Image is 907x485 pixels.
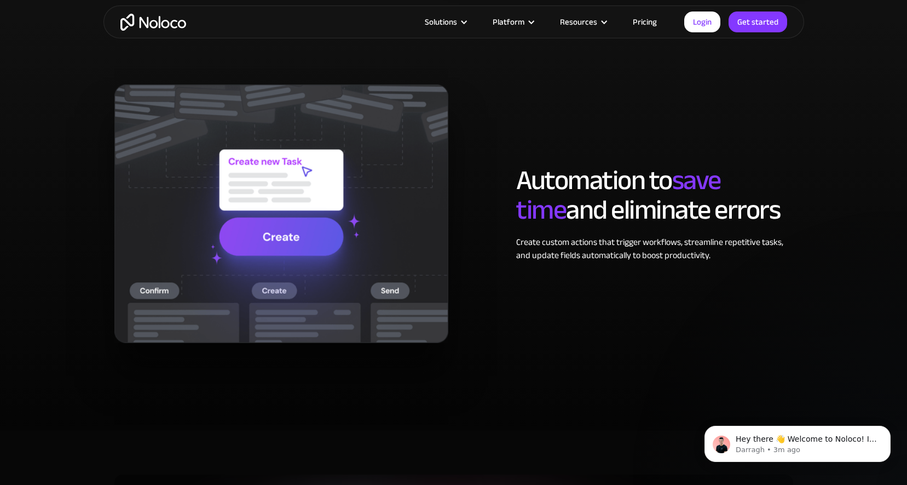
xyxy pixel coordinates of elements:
a: Get started [729,12,787,32]
div: Create custom actions that trigger workflows, streamline repetitive tasks, and update fields auto... [516,236,793,262]
div: Solutions [411,15,479,29]
h2: Automation to and eliminate errors [516,166,793,225]
div: Platform [479,15,546,29]
iframe: Intercom notifications message [688,403,907,480]
a: Pricing [619,15,671,29]
span: save time [516,155,721,236]
div: Resources [560,15,597,29]
a: Login [684,12,720,32]
div: Platform [493,15,524,29]
div: Resources [546,15,619,29]
div: Solutions [425,15,457,29]
a: home [120,14,186,31]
